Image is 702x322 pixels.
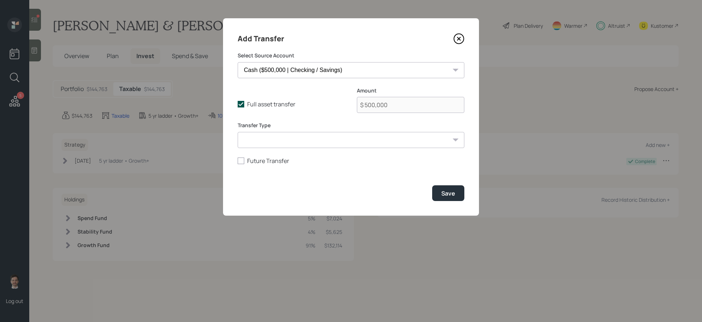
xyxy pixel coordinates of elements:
[238,100,345,108] label: Full asset transfer
[238,33,284,45] h4: Add Transfer
[238,122,464,129] label: Transfer Type
[357,87,464,94] label: Amount
[441,189,455,197] div: Save
[238,157,464,165] label: Future Transfer
[238,52,464,59] label: Select Source Account
[432,185,464,201] button: Save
